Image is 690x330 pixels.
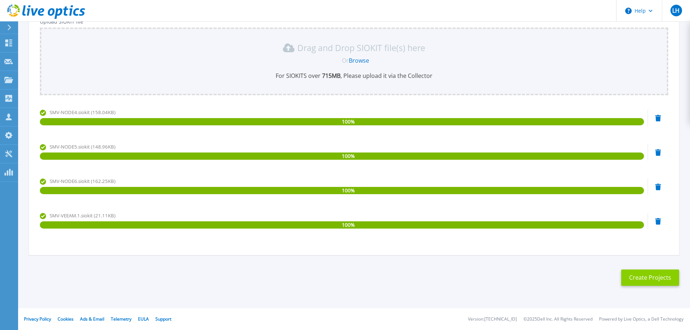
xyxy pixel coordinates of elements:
span: 100 % [342,118,355,125]
span: 100 % [342,153,355,160]
div: Drag and Drop SIOKIT file(s) here OrBrowseFor SIOKITS over 715MB, Please upload it via the Collector [44,42,664,80]
span: SMV-NODE6.siokit (162.25KB) [50,178,116,184]
p: For SIOKITS over , Please upload it via the Collector [44,72,664,80]
a: Support [155,316,171,322]
button: Create Projects [621,270,679,286]
a: Ads & Email [80,316,104,322]
li: Version: [TECHNICAL_ID] [468,317,517,322]
a: Browse [349,57,369,64]
p: Drag and Drop SIOKIT file(s) here [297,44,425,51]
a: Privacy Policy [24,316,51,322]
span: 100 % [342,221,355,229]
span: 100 % [342,187,355,194]
span: SMV-NODE4.siokit (158.04KB) [50,109,116,116]
span: SMV-VEEAM.1.siokit (21.11KB) [50,212,116,219]
li: © 2025 Dell Inc. All Rights Reserved [523,317,593,322]
a: EULA [138,316,149,322]
li: Powered by Live Optics, a Dell Technology [599,317,683,322]
span: Or [342,57,349,64]
a: Cookies [58,316,74,322]
span: SMV-NODE5.siokit (148.96KB) [50,143,116,150]
span: LH [672,8,679,13]
b: 715 MB [321,72,340,80]
p: Upload SIOKIT file [40,19,668,25]
a: Telemetry [111,316,131,322]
